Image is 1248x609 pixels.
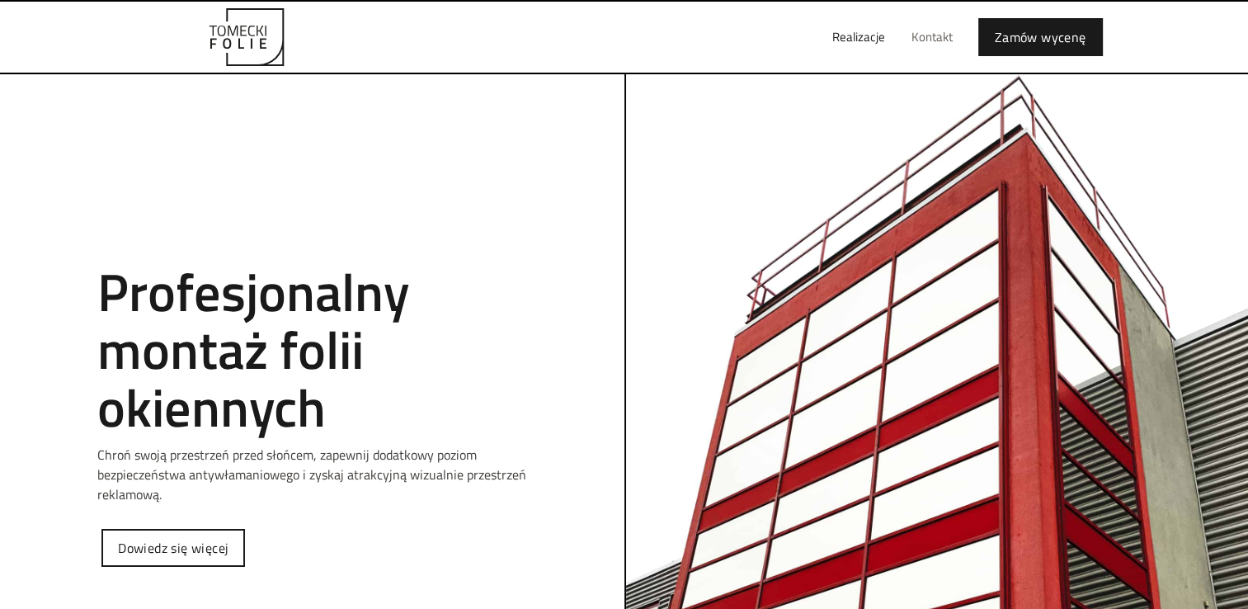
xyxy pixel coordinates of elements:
p: Chroń swoją przestrzeń przed słońcem, zapewnij dodatkowy poziom bezpieczeństwa antywłamaniowego i... [97,445,526,504]
a: Realizacje [819,11,898,64]
a: Zamów wycenę [978,18,1103,56]
a: Kontakt [898,11,966,64]
h2: Profesjonalny montaż folii okiennych [97,262,526,437]
a: Dowiedz się więcej [101,529,245,567]
h1: Tomecki folie [97,221,526,238]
